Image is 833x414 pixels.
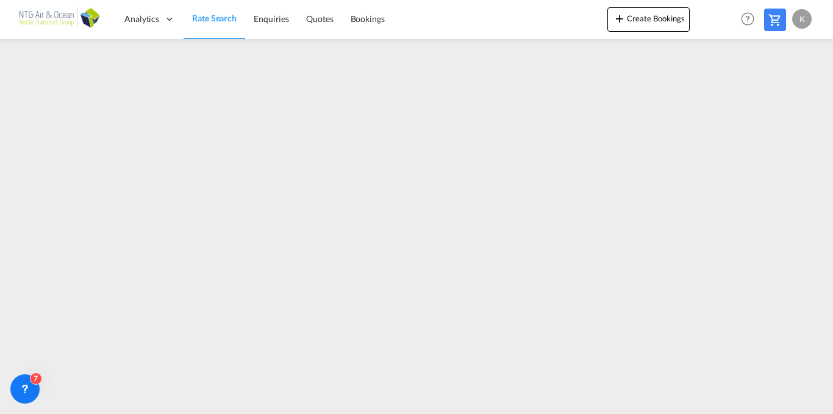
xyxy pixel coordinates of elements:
[792,9,812,29] div: K
[254,13,289,24] span: Enquiries
[192,13,237,23] span: Rate Search
[351,13,385,24] span: Bookings
[737,9,758,29] span: Help
[124,13,159,25] span: Analytics
[18,5,101,33] img: af31b1c0b01f11ecbc353f8e72265e29.png
[612,11,627,26] md-icon: icon-plus 400-fg
[607,7,690,32] button: icon-plus 400-fgCreate Bookings
[737,9,764,31] div: Help
[306,13,333,24] span: Quotes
